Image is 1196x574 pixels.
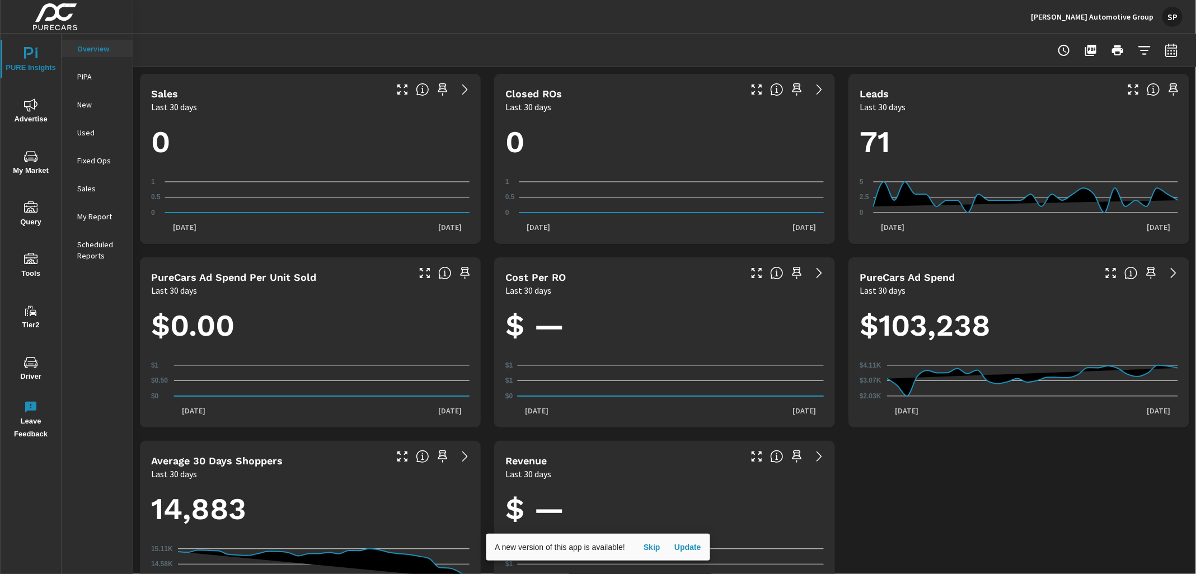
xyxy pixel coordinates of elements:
[62,152,133,169] div: Fixed Ops
[77,71,124,82] p: PIPA
[505,178,509,186] text: 1
[77,99,124,110] p: New
[456,81,474,98] a: See more details in report
[62,96,133,113] div: New
[860,100,906,114] p: Last 30 days
[62,180,133,197] div: Sales
[860,194,869,201] text: 2.5
[1165,264,1183,282] a: See more details in report
[151,545,173,553] text: 15.11K
[151,123,470,161] h1: 0
[165,222,204,233] p: [DATE]
[77,155,124,166] p: Fixed Ops
[151,194,161,201] text: 0.5
[434,448,452,465] span: Save this to your personalized report
[505,467,551,481] p: Last 30 days
[505,194,515,201] text: 0.5
[748,264,766,282] button: Make Fullscreen
[151,455,283,467] h5: Average 30 Days Shoppers
[151,88,178,100] h5: Sales
[634,538,670,556] button: Skip
[505,284,551,297] p: Last 30 days
[416,83,429,96] span: Number of vehicles sold by the dealership over the selected date range. [Source: This data is sou...
[810,264,828,282] a: See more details in report
[456,448,474,465] a: See more details in report
[1160,39,1183,62] button: Select Date Range
[151,361,159,369] text: $1
[770,83,784,96] span: Number of Repair Orders Closed by the selected dealership group over the selected time range. [So...
[151,377,168,385] text: $0.50
[505,490,824,528] h1: $ —
[505,455,547,467] h5: Revenue
[505,209,509,217] text: 0
[518,405,557,416] p: [DATE]
[434,81,452,98] span: Save this to your personalized report
[810,448,828,465] a: See more details in report
[393,81,411,98] button: Make Fullscreen
[1165,81,1183,98] span: Save this to your personalized report
[860,209,864,217] text: 0
[1133,39,1156,62] button: Apply Filters
[748,448,766,465] button: Make Fullscreen
[77,211,124,222] p: My Report
[4,356,58,383] span: Driver
[860,271,955,283] h5: PureCars Ad Spend
[1124,81,1142,98] button: Make Fullscreen
[788,81,806,98] span: Save this to your personalized report
[788,448,806,465] span: Save this to your personalized report
[670,538,706,556] button: Update
[770,266,784,280] span: Average cost incurred by the dealership from each Repair Order closed over the selected date rang...
[77,239,124,261] p: Scheduled Reports
[785,405,824,416] p: [DATE]
[1106,39,1129,62] button: Print Report
[1080,39,1102,62] button: "Export Report to PDF"
[62,236,133,264] div: Scheduled Reports
[495,543,625,552] span: A new version of this app is available!
[785,222,824,233] p: [DATE]
[505,307,824,345] h1: $ —
[62,124,133,141] div: Used
[505,123,824,161] h1: 0
[62,208,133,225] div: My Report
[151,561,173,568] text: 14.58K
[1031,12,1153,22] p: [PERSON_NAME] Automotive Group
[505,561,513,568] text: $1
[151,490,470,528] h1: 14,883
[860,284,906,297] p: Last 30 days
[874,222,913,233] p: [DATE]
[770,450,784,463] span: Total sales revenue over the selected date range. [Source: This data is sourced from the dealer’s...
[430,405,470,416] p: [DATE]
[1162,7,1183,27] div: SP
[151,100,197,114] p: Last 30 days
[4,401,58,441] span: Leave Feedback
[151,284,197,297] p: Last 30 days
[430,222,470,233] p: [DATE]
[519,222,559,233] p: [DATE]
[62,68,133,85] div: PIPA
[1139,222,1178,233] p: [DATE]
[151,392,159,400] text: $0
[393,448,411,465] button: Make Fullscreen
[887,405,926,416] p: [DATE]
[4,47,58,74] span: PURE Insights
[1147,83,1160,96] span: Number of Leads generated from PureCars Tools for the selected dealership group over the selected...
[77,127,124,138] p: Used
[77,183,124,194] p: Sales
[4,304,58,332] span: Tier2
[639,542,665,552] span: Skip
[505,271,566,283] h5: Cost per RO
[4,253,58,280] span: Tools
[505,377,513,385] text: $1
[4,201,58,229] span: Query
[860,377,881,385] text: $3.07K
[860,392,881,400] text: $2.03K
[174,405,213,416] p: [DATE]
[151,178,155,186] text: 1
[674,542,701,552] span: Update
[860,123,1178,161] h1: 71
[151,307,470,345] h1: $0.00
[748,81,766,98] button: Make Fullscreen
[505,392,513,400] text: $0
[810,81,828,98] a: See more details in report
[416,450,429,463] span: A rolling 30 day total of daily Shoppers on the dealership website, averaged over the selected da...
